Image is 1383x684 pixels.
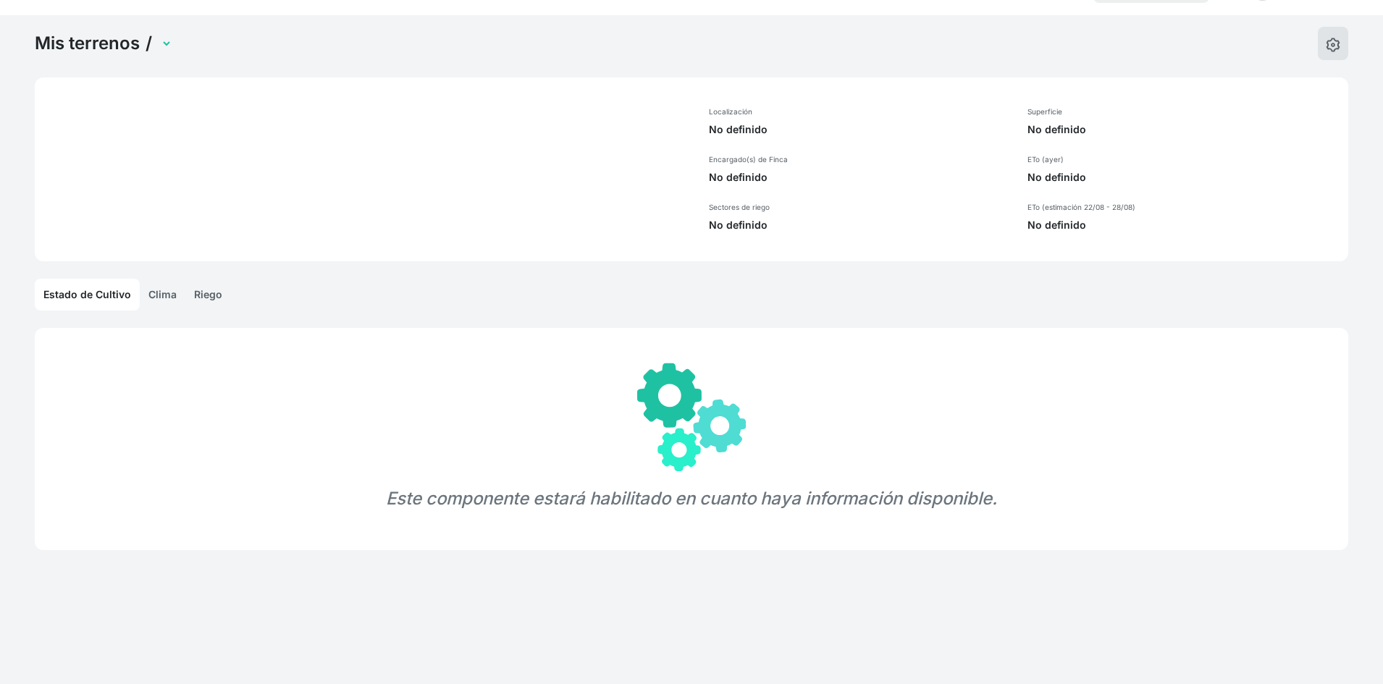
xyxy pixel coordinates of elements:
[185,279,231,311] a: Riego
[1027,106,1337,117] p: Superficie
[709,218,1010,232] p: No definido
[386,488,997,509] em: Este componente estará habilitado en cuanto haya información disponible.
[709,170,1010,185] p: No definido
[709,154,1010,164] p: Encargado(s) de Finca
[146,33,152,54] span: /
[158,33,172,55] select: Land Selector
[1027,202,1337,212] p: ETo (estimación 22/08 - 28/08)
[709,202,1010,212] p: Sectores de riego
[140,279,185,311] a: Clima
[1027,122,1337,137] p: No definido
[709,106,1010,117] p: Localización
[35,33,140,54] a: Mis terrenos
[1027,218,1337,232] p: No definido
[1027,170,1337,185] p: No definido
[35,279,140,311] a: Estado de Cultivo
[709,122,1010,137] p: No definido
[1027,154,1337,164] p: ETo (ayer)
[1326,38,1340,52] img: edit
[637,363,746,471] img: gears.svg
